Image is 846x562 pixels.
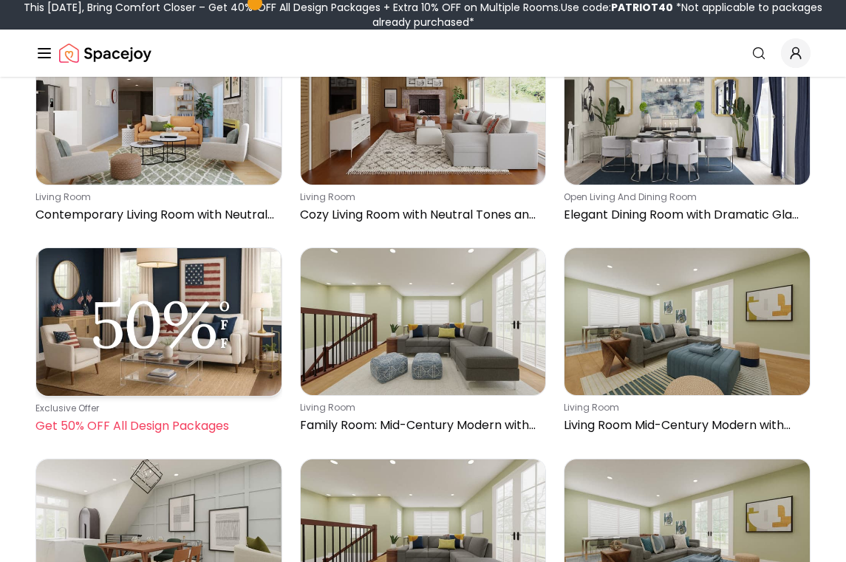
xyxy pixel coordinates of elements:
[300,37,547,230] a: Cozy Living Room with Neutral Tones and Leather Poufsliving roomCozy Living Room with Neutral Ton...
[35,402,276,414] p: Exclusive Offer
[564,417,805,434] p: Living Room Mid-Century Modern with Earthy Tones
[564,191,805,203] p: open living and dining room
[35,30,811,77] nav: Global
[35,247,282,441] a: Get 50% OFF All Design PackagesExclusive OfferGet 50% OFF All Design Packages
[35,37,282,230] a: Contemporary Living Room with Neutral and Green Accentsliving roomContemporary Living Room with N...
[564,248,810,395] img: Living Room Mid-Century Modern with Earthy Tones
[35,206,276,224] p: Contemporary Living Room with Neutral and Green Accents
[564,402,805,414] p: living room
[564,38,810,185] img: Elegant Dining Room with Dramatic Glass Table
[301,38,546,185] img: Cozy Living Room with Neutral Tones and Leather Poufs
[36,38,282,185] img: Contemporary Living Room with Neutral and Green Accents
[300,417,541,434] p: Family Room: Mid-Century Modern with Gaming Lounge
[59,38,151,68] img: Spacejoy Logo
[300,206,541,224] p: Cozy Living Room with Neutral Tones and Leather Poufs
[35,417,276,435] p: Get 50% OFF All Design Packages
[36,248,282,396] img: Get 50% OFF All Design Packages
[300,191,541,203] p: living room
[300,402,541,414] p: living room
[300,247,547,441] a: Family Room: Mid-Century Modern with Gaming Loungeliving roomFamily Room: Mid-Century Modern with...
[59,38,151,68] a: Spacejoy
[564,247,811,441] a: Living Room Mid-Century Modern with Earthy Tonesliving roomLiving Room Mid-Century Modern with Ea...
[35,191,276,203] p: living room
[301,248,546,395] img: Family Room: Mid-Century Modern with Gaming Lounge
[564,206,805,224] p: Elegant Dining Room with Dramatic Glass Table
[564,37,811,230] a: Elegant Dining Room with Dramatic Glass Tableopen living and dining roomElegant Dining Room with ...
